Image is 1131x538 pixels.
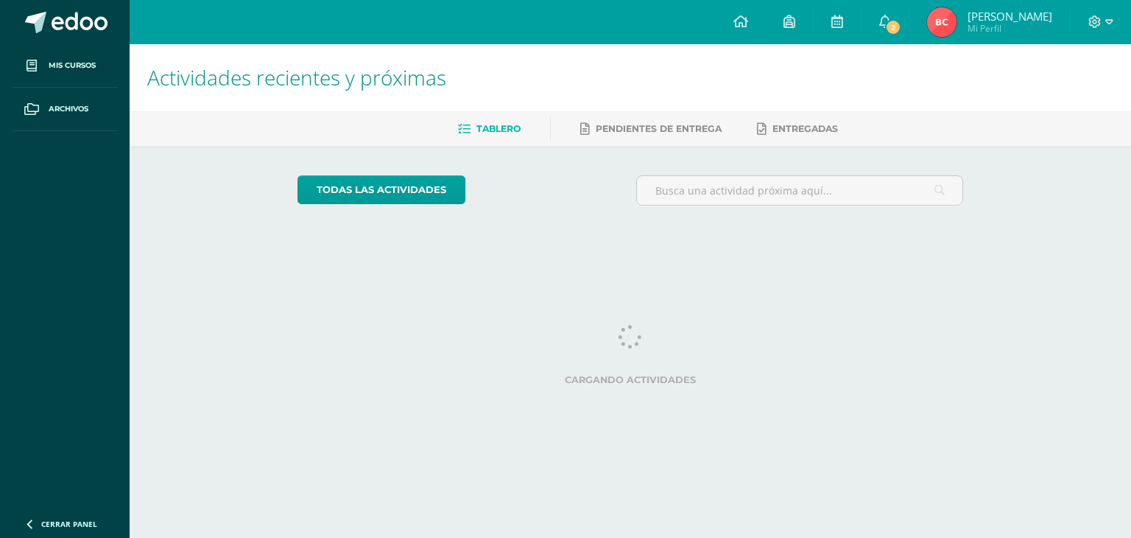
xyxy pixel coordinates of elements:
a: Archivos [12,88,118,131]
img: 17c67a586dd750e8405e0de56cc03a5e.png [927,7,956,37]
span: Entregadas [772,123,838,134]
span: Mi Perfil [968,22,1052,35]
span: Mis cursos [49,60,96,71]
span: [PERSON_NAME] [968,9,1052,24]
span: Cerrar panel [41,519,97,529]
span: Actividades recientes y próximas [147,63,446,91]
span: 2 [885,19,901,35]
label: Cargando actividades [297,374,964,385]
span: Pendientes de entrega [596,123,722,134]
a: Mis cursos [12,44,118,88]
input: Busca una actividad próxima aquí... [637,176,963,205]
a: Pendientes de entrega [580,117,722,141]
a: todas las Actividades [297,175,465,204]
span: Tablero [476,123,521,134]
a: Entregadas [757,117,838,141]
span: Archivos [49,103,88,115]
a: Tablero [458,117,521,141]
